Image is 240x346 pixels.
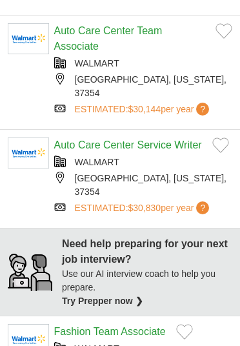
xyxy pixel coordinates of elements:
[196,201,209,214] span: ?
[62,296,143,306] a: Try Prepper now ❯
[62,267,232,308] div: Use our AI interview coach to help you prepare.
[75,103,212,116] a: ESTIMATED:$30,144per year?
[54,172,232,199] div: [GEOGRAPHIC_DATA], [US_STATE], 37354
[75,157,119,167] a: WALMART
[75,201,212,215] a: ESTIMATED:$30,830per year?
[8,23,49,54] img: Walmart logo
[212,137,229,153] button: Add to favorite jobs
[62,236,232,267] div: Need help preparing for your next job interview?
[196,103,209,116] span: ?
[215,23,232,39] button: Add to favorite jobs
[54,25,163,52] a: Auto Care Center Team Associate
[176,324,193,340] button: Add to favorite jobs
[54,73,232,100] div: [GEOGRAPHIC_DATA], [US_STATE], 37354
[128,203,161,213] span: $30,830
[54,326,166,337] a: Fashion Team Associate
[75,58,119,68] a: WALMART
[8,137,49,168] img: Walmart logo
[128,104,161,114] span: $30,144
[54,139,202,150] a: Auto Care Center Service Writer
